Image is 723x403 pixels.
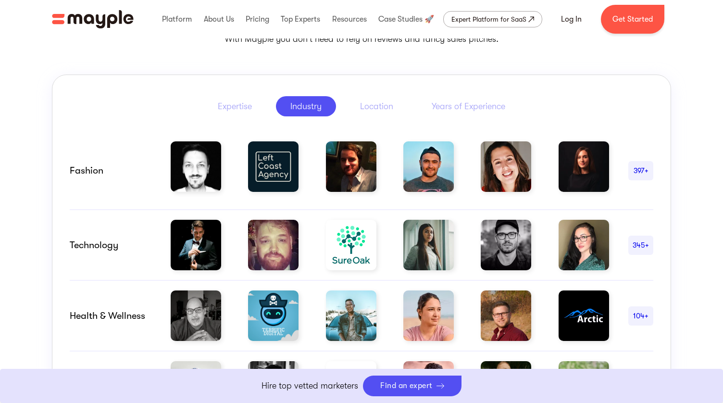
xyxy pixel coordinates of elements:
div: 345+ [628,239,653,251]
div: Resources [330,4,369,35]
div: Technology [70,239,151,251]
a: Expert Platform for SaaS [443,11,542,27]
a: home [52,10,134,28]
img: Mayple logo [52,10,134,28]
div: Platform [160,4,194,35]
div: Location [360,101,393,112]
div: Health & Wellness [70,310,151,322]
div: Fashion [70,165,151,176]
div: 104+ [628,310,653,322]
div: Pricing [243,4,272,35]
div: Top Experts [278,4,323,35]
div: Years of Experience [432,101,505,112]
div: 397+ [628,165,653,176]
a: Log In [549,8,593,31]
div: Expert Platform for SaaS [451,13,526,25]
div: About Us [201,4,237,35]
div: Expertise [218,101,252,112]
div: Industry [290,101,322,112]
a: Get Started [601,5,664,34]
